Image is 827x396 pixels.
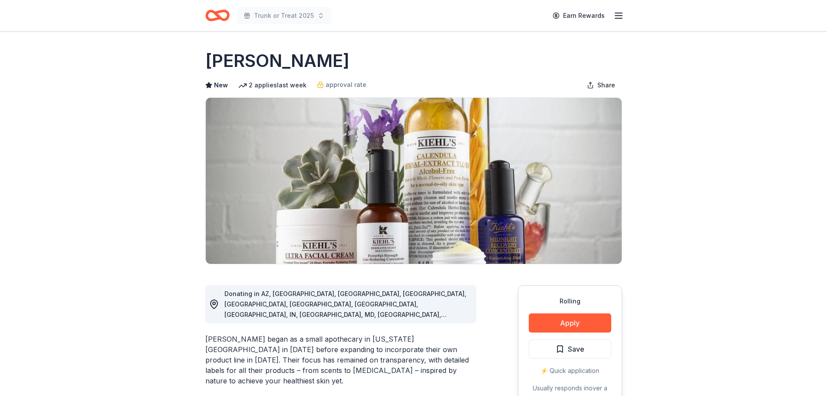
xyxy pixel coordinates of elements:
span: Save [568,343,584,355]
div: Rolling [529,296,611,306]
button: Trunk or Treat 2025 [237,7,331,24]
div: ⚡️ Quick application [529,366,611,376]
div: 2 applies last week [238,80,306,90]
a: Home [205,5,230,26]
span: Donating in AZ, [GEOGRAPHIC_DATA], [GEOGRAPHIC_DATA], [GEOGRAPHIC_DATA], [GEOGRAPHIC_DATA], [GEOG... [224,290,466,360]
h1: [PERSON_NAME] [205,49,349,73]
div: [PERSON_NAME] began as a small apothecary in [US_STATE][GEOGRAPHIC_DATA] in [DATE] before expandi... [205,334,476,386]
img: Image for Kiehl's [206,98,622,264]
a: approval rate [317,80,366,90]
a: Earn Rewards [547,8,610,23]
button: Share [580,77,622,94]
span: Share [597,80,615,90]
span: Trunk or Treat 2025 [254,10,314,21]
button: Apply [529,313,611,333]
span: approval rate [326,80,366,90]
button: Save [529,339,611,359]
span: New [214,80,228,90]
